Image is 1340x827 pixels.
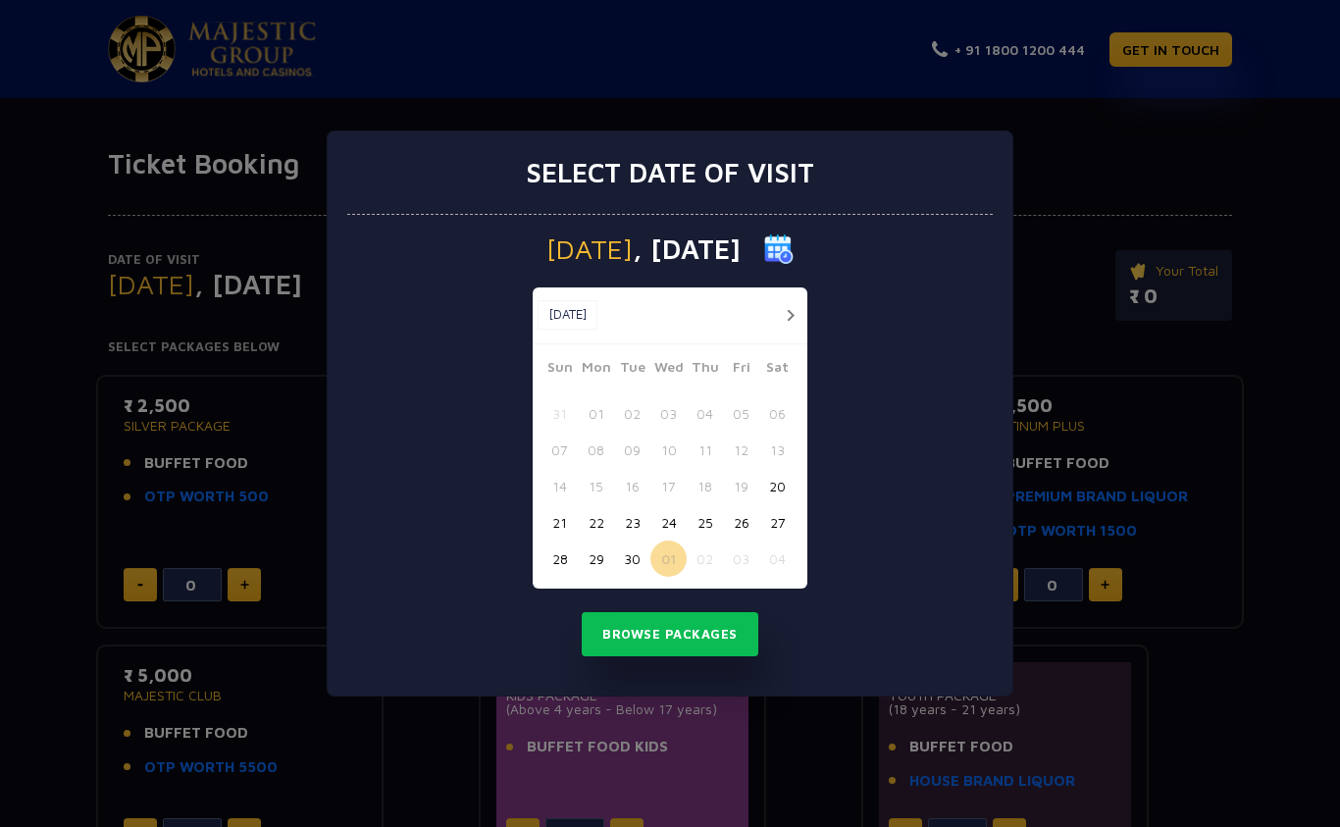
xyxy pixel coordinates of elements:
button: 04 [759,541,796,577]
button: 23 [614,504,650,541]
button: 16 [614,468,650,504]
button: 27 [759,504,796,541]
button: 15 [578,468,614,504]
button: 13 [759,432,796,468]
span: Mon [578,356,614,384]
button: 19 [723,468,759,504]
button: 07 [541,432,578,468]
button: 18 [687,468,723,504]
button: 01 [650,541,687,577]
button: 04 [687,395,723,432]
button: 02 [614,395,650,432]
button: 02 [687,541,723,577]
button: 09 [614,432,650,468]
button: 03 [723,541,759,577]
span: Wed [650,356,687,384]
span: Sat [759,356,796,384]
button: 08 [578,432,614,468]
button: 22 [578,504,614,541]
span: Tue [614,356,650,384]
span: Sun [541,356,578,384]
button: Browse Packages [582,612,758,657]
button: 05 [723,395,759,432]
button: 29 [578,541,614,577]
button: 31 [541,395,578,432]
button: 06 [759,395,796,432]
button: 17 [650,468,687,504]
button: 24 [650,504,687,541]
button: 01 [578,395,614,432]
button: 14 [541,468,578,504]
button: 11 [687,432,723,468]
span: , [DATE] [633,235,741,263]
span: Thu [687,356,723,384]
button: 21 [541,504,578,541]
button: 03 [650,395,687,432]
button: 10 [650,432,687,468]
button: 12 [723,432,759,468]
button: 30 [614,541,650,577]
button: 26 [723,504,759,541]
h3: Select date of visit [526,156,814,189]
button: 28 [541,541,578,577]
button: 25 [687,504,723,541]
img: calender icon [764,234,794,264]
button: 20 [759,468,796,504]
span: [DATE] [546,235,633,263]
span: Fri [723,356,759,384]
button: [DATE] [538,300,597,330]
